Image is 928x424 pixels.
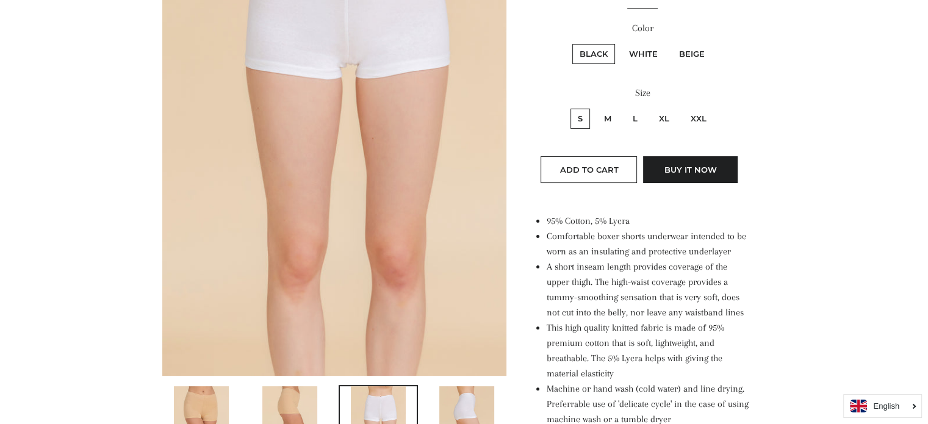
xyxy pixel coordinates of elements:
label: Size [534,85,750,101]
span: This high quality knitted fabric is made of 95% premium cotton that is soft, lightweight, and bre... [546,322,724,379]
button: Add to Cart [541,156,637,183]
li: Comfortable boxer shorts underwear intended to be worn as an insulating and protective underlayer [546,229,750,259]
label: XL [652,109,677,129]
span: A short inseam length provides coverage of the upper thigh. The high-waist coverage provides a tu... [546,261,743,318]
span: Add to Cart [559,165,618,174]
a: English [850,400,915,412]
label: White [622,44,665,64]
label: S [570,109,590,129]
i: English [873,402,899,410]
label: XXL [683,109,714,129]
label: Black [572,44,615,64]
label: Color [534,21,750,36]
span: 95% Cotton, 5% Lycra [546,215,629,226]
label: L [625,109,645,129]
button: Buy it now [643,156,738,183]
label: Beige [672,44,712,64]
label: M [597,109,619,129]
